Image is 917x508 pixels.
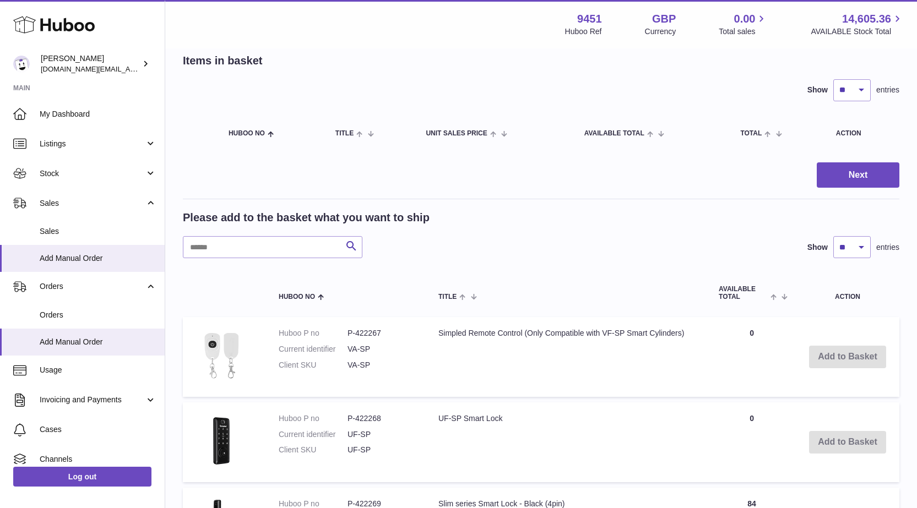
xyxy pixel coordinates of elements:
[719,12,768,37] a: 0.00 Total sales
[40,168,145,179] span: Stock
[645,26,676,37] div: Currency
[807,85,828,95] label: Show
[708,402,796,482] td: 0
[438,293,457,301] span: Title
[427,402,708,482] td: UF-SP Smart Lock
[279,429,348,440] dt: Current identifier
[183,210,430,225] h2: Please add to the basket what you want to ship
[348,360,416,370] dd: VA-SP
[279,344,348,354] dt: Current identifier
[40,424,156,435] span: Cases
[41,53,140,74] div: [PERSON_NAME]
[40,139,145,149] span: Listings
[13,56,30,72] img: amir.ch@gmail.com
[279,360,348,370] dt: Client SKU
[40,109,156,119] span: My Dashboard
[229,130,265,137] span: Huboo no
[40,395,145,405] span: Invoicing and Payments
[426,130,487,137] span: Unit Sales Price
[734,12,756,26] span: 0.00
[40,454,156,465] span: Channels
[719,26,768,37] span: Total sales
[708,317,796,397] td: 0
[817,162,899,188] button: Next
[836,130,888,137] div: Action
[40,337,156,347] span: Add Manual Order
[811,26,904,37] span: AVAILABLE Stock Total
[40,310,156,320] span: Orders
[40,226,156,237] span: Sales
[335,130,354,137] span: Title
[279,328,348,338] dt: Huboo P no
[842,12,891,26] span: 14,605.36
[811,12,904,37] a: 14,605.36 AVAILABLE Stock Total
[348,429,416,440] dd: UF-SP
[40,365,156,375] span: Usage
[41,64,219,73] span: [DOMAIN_NAME][EMAIL_ADDRESS][DOMAIN_NAME]
[13,467,151,487] a: Log out
[876,85,899,95] span: entries
[194,413,249,468] img: UF-SP Smart Lock
[565,26,602,37] div: Huboo Ref
[577,12,602,26] strong: 9451
[40,198,145,209] span: Sales
[348,413,416,424] dd: P-422268
[796,275,899,311] th: Action
[876,242,899,253] span: entries
[40,253,156,264] span: Add Manual Order
[584,130,644,137] span: AVAILABLE Total
[719,286,768,300] span: AVAILABLE Total
[807,242,828,253] label: Show
[279,413,348,424] dt: Huboo P no
[348,344,416,354] dd: VA-SP
[348,328,416,338] dd: P-422267
[427,317,708,397] td: Simpled Remote Control (Only Compatible with VF-SP Smart Cylinders)
[194,328,249,383] img: Simpled Remote Control (Only Compatible with VF-SP Smart Cylinders)
[40,281,145,292] span: Orders
[279,445,348,455] dt: Client SKU
[279,293,315,301] span: Huboo no
[348,445,416,455] dd: UF-SP
[183,53,263,68] h2: Items in basket
[740,130,762,137] span: Total
[652,12,676,26] strong: GBP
